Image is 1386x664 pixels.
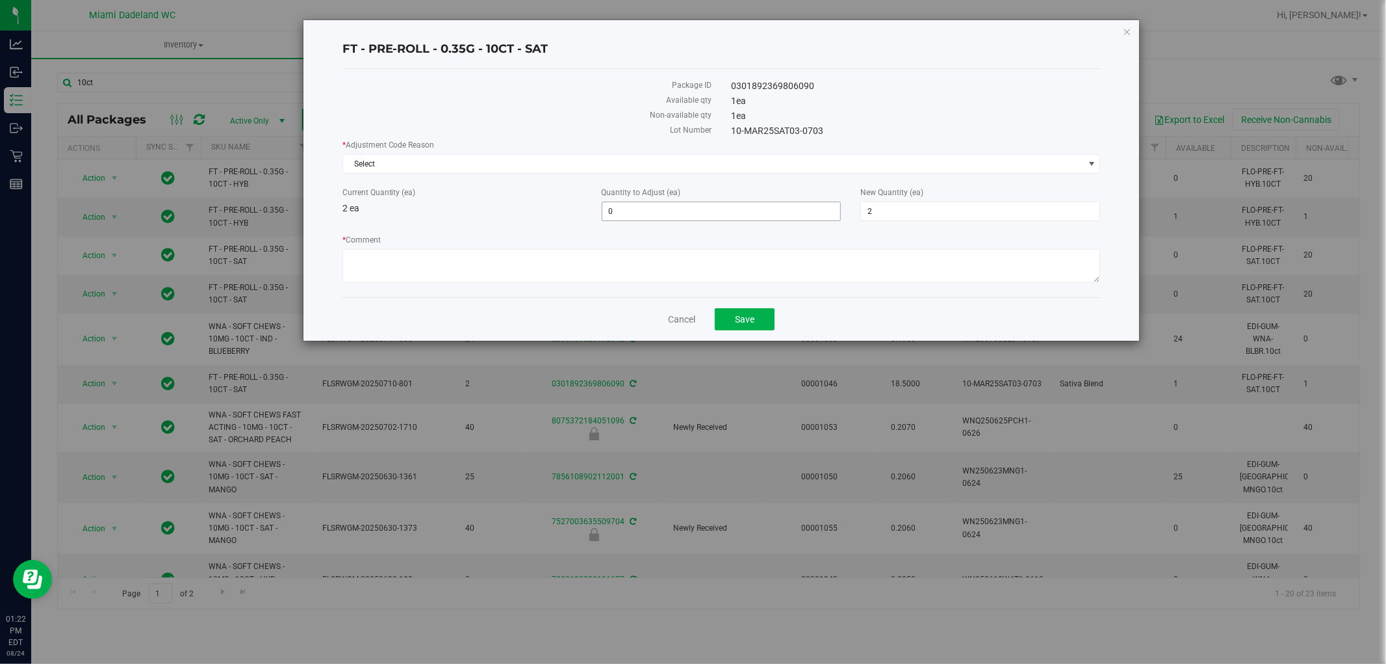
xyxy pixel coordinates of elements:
[343,155,1084,173] span: Select
[342,203,359,213] span: 2 ea
[342,41,1101,58] h4: FT - PRE-ROLL - 0.35G - 10CT - SAT
[736,111,746,121] span: ea
[731,96,746,106] span: 1
[861,202,1099,220] input: 2
[342,109,712,121] label: Non-available qty
[1083,155,1099,173] span: select
[736,96,746,106] span: ea
[342,124,712,136] label: Lot Number
[13,560,52,599] iframe: Resource center
[342,79,712,91] label: Package ID
[342,234,1101,246] label: Comment
[721,79,1110,93] div: 0301892369806090
[715,308,775,330] button: Save
[668,313,695,326] a: Cancel
[602,202,841,220] input: 0
[602,187,841,198] label: Quantity to Adjust (ea)
[860,187,1100,198] label: New Quantity (ea)
[731,111,746,121] span: 1
[342,94,712,106] label: Available qty
[342,187,582,198] label: Current Quantity (ea)
[342,139,1101,151] label: Adjustment Code Reason
[735,314,754,325] span: Save
[721,124,1110,138] div: 10-MAR25SAT03-0703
